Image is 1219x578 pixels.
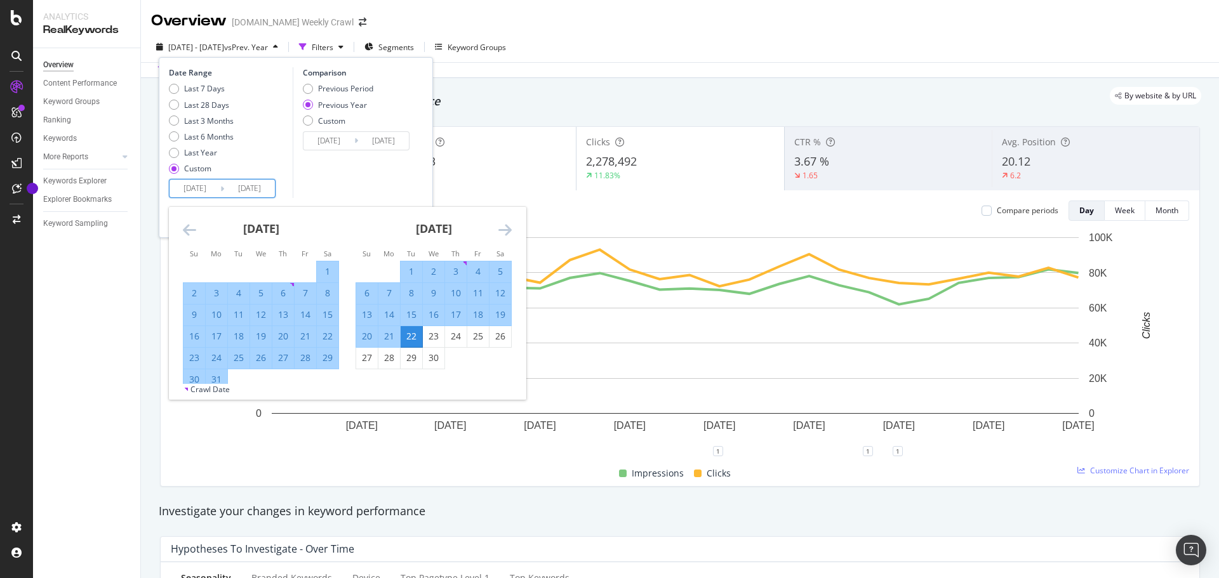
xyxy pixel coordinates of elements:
div: Last 28 Days [169,100,234,110]
td: Selected. Tuesday, March 18, 2025 [228,325,250,347]
div: 10 [206,308,227,321]
a: Keyword Sampling [43,217,131,230]
div: 5 [250,287,272,299]
td: Selected. Tuesday, April 15, 2025 [401,304,423,325]
td: Selected. Wednesday, April 2, 2025 [423,261,445,282]
div: Investigate your changes in keyword performance [159,503,1201,520]
td: Selected. Monday, March 31, 2025 [206,369,228,390]
div: 11 [467,287,489,299]
div: Move forward to switch to the next month. [498,222,512,238]
div: 4 [467,265,489,278]
td: Selected. Saturday, March 29, 2025 [317,347,339,369]
div: 5 [490,265,511,278]
small: We [256,249,266,258]
span: Segments [378,42,414,53]
div: Keywords Explorer [43,174,107,188]
div: 7 [295,287,316,299]
div: Last 28 Days [184,100,229,110]
td: Selected. Monday, April 7, 2025 [378,282,401,304]
td: Selected. Thursday, March 20, 2025 [272,325,295,347]
div: 2 [183,287,205,299]
td: Choose Saturday, April 26, 2025 as your check-out date. It’s available. [490,325,512,347]
text: [DATE] [346,420,378,431]
td: Selected. Wednesday, March 19, 2025 [250,325,272,347]
span: 3.67 % [794,154,829,169]
div: Overview [43,58,74,72]
div: 19 [490,308,511,321]
div: Last 7 Days [169,83,234,94]
div: 4 [228,287,250,299]
div: Day [1079,205,1094,216]
text: [DATE] [703,420,735,431]
text: Clicks [1141,312,1152,339]
small: Th [279,249,287,258]
span: Clicks [707,466,731,481]
div: Previous Period [303,83,373,94]
div: Last 3 Months [169,115,234,126]
a: Keyword Groups [43,95,131,108]
a: Content Performance [43,77,131,90]
div: Previous Year [318,100,367,110]
td: Selected. Thursday, April 10, 2025 [445,282,467,304]
div: 3 [206,287,227,299]
text: [DATE] [1062,420,1094,431]
div: Keywords [43,132,77,145]
div: Ranking [43,114,71,127]
div: 16 [183,330,205,343]
div: 23 [423,330,444,343]
text: [DATE] [614,420,646,431]
div: 24 [206,351,227,364]
div: Date Range [169,67,290,78]
span: 2,278,492 [586,154,637,169]
td: Selected. Saturday, March 15, 2025 [317,304,339,325]
div: 14 [378,308,400,321]
td: Selected. Thursday, April 17, 2025 [445,304,467,325]
div: Comparison [303,67,413,78]
div: legacy label [1110,87,1201,105]
td: Selected. Thursday, March 6, 2025 [272,282,295,304]
div: 13 [272,308,294,321]
span: Clicks [586,136,610,148]
div: 2 [423,265,444,278]
td: Selected. Thursday, March 13, 2025 [272,304,295,325]
td: Choose Friday, April 25, 2025 as your check-out date. It’s available. [467,325,490,347]
td: Choose Thursday, April 24, 2025 as your check-out date. It’s available. [445,325,467,347]
a: Ranking [43,114,131,127]
div: 16 [423,308,444,321]
div: 9 [423,287,444,299]
div: 24 [445,330,467,343]
td: Selected. Friday, March 28, 2025 [295,347,317,369]
div: 3 [445,265,467,278]
div: Overview [151,10,227,32]
a: Keywords Explorer [43,174,131,188]
div: Month [1156,205,1178,216]
small: Su [190,249,198,258]
small: Tu [407,249,415,258]
td: Selected. Wednesday, April 9, 2025 [423,282,445,304]
small: Sa [324,249,331,258]
div: 11 [228,308,250,321]
div: 20 [272,330,294,343]
text: 80K [1089,267,1107,278]
div: Week [1115,205,1135,216]
div: 18 [228,330,250,343]
div: 21 [378,330,400,343]
div: Calendar [169,207,526,384]
div: 15 [317,308,338,321]
a: Keywords [43,132,131,145]
td: Choose Sunday, April 27, 2025 as your check-out date. It’s available. [356,347,378,369]
svg: A chart. [171,231,1180,451]
small: Fr [302,249,309,258]
a: Explorer Bookmarks [43,193,131,206]
button: [DATE] - [DATE]vsPrev. Year [151,37,283,57]
div: 29 [317,351,338,364]
td: Selected. Sunday, April 20, 2025 [356,325,378,347]
div: 23 [183,351,205,364]
div: 8 [401,287,422,299]
td: Selected. Saturday, April 5, 2025 [490,261,512,282]
div: 26 [250,351,272,364]
div: 1 [401,265,422,278]
td: Selected. Thursday, April 3, 2025 [445,261,467,282]
div: 21 [295,330,316,343]
div: 13 [356,308,378,321]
